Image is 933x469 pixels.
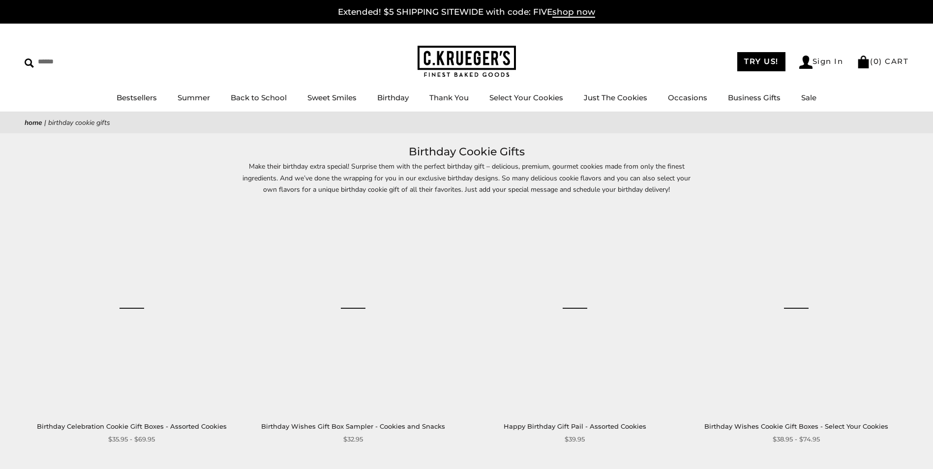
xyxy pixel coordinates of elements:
[25,59,34,68] img: Search
[704,422,888,430] a: Birthday Wishes Cookie Gift Boxes - Select Your Cookies
[108,434,155,444] span: $35.95 - $69.95
[801,93,816,102] a: Sale
[857,56,870,68] img: Bag
[377,93,409,102] a: Birthday
[552,7,595,18] span: shop now
[565,434,585,444] span: $39.95
[25,54,142,69] input: Search
[250,205,457,412] a: Birthday Wishes Gift Box Sampler - Cookies and Snacks
[773,434,820,444] span: $38.95 - $74.95
[117,93,157,102] a: Bestsellers
[338,7,595,18] a: Extended! $5 SHIPPING SITEWIDE with code: FIVEshop now
[307,93,357,102] a: Sweet Smiles
[231,93,287,102] a: Back to School
[418,46,516,78] img: C.KRUEGER'S
[489,93,563,102] a: Select Your Cookies
[241,161,693,195] p: Make their birthday extra special! Surprise them with the perfect birthday gift – delicious, prem...
[44,118,46,127] span: |
[37,422,227,430] a: Birthday Celebration Cookie Gift Boxes - Assorted Cookies
[471,205,678,412] a: Happy Birthday Gift Pail - Assorted Cookies
[693,205,900,412] a: Birthday Wishes Cookie Gift Boxes - Select Your Cookies
[668,93,707,102] a: Occasions
[799,56,813,69] img: Account
[25,117,908,128] nav: breadcrumbs
[39,143,894,161] h1: Birthday Cookie Gifts
[857,57,908,66] a: (0) CART
[178,93,210,102] a: Summer
[737,52,785,71] a: TRY US!
[429,93,469,102] a: Thank You
[261,422,445,430] a: Birthday Wishes Gift Box Sampler - Cookies and Snacks
[343,434,363,444] span: $32.95
[504,422,646,430] a: Happy Birthday Gift Pail - Assorted Cookies
[48,118,110,127] span: Birthday Cookie Gifts
[799,56,843,69] a: Sign In
[28,205,235,412] a: Birthday Celebration Cookie Gift Boxes - Assorted Cookies
[25,118,42,127] a: Home
[728,93,781,102] a: Business Gifts
[584,93,647,102] a: Just The Cookies
[873,57,879,66] span: 0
